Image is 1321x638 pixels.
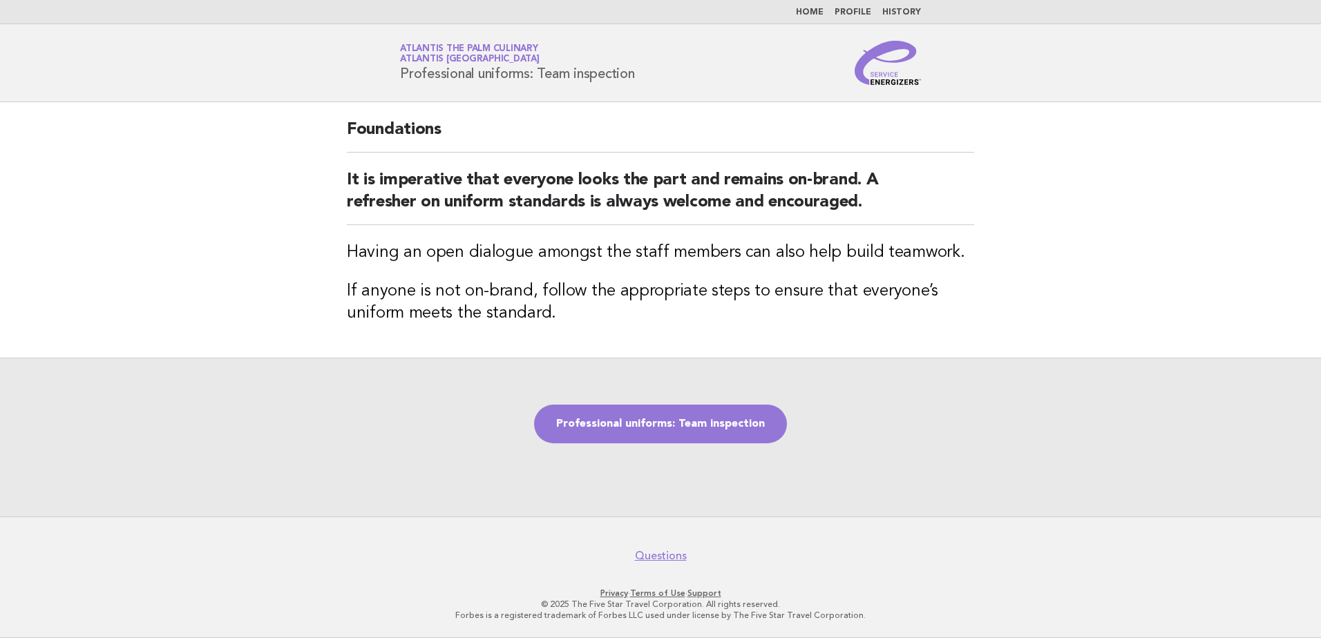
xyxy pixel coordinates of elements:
span: Atlantis [GEOGRAPHIC_DATA] [400,55,540,64]
a: Privacy [600,588,628,598]
h1: Professional uniforms: Team inspection [400,45,635,81]
h2: It is imperative that everyone looks the part and remains on-brand. A refresher on uniform standa... [347,169,974,225]
a: Home [796,8,824,17]
a: Terms of Use [630,588,685,598]
a: Questions [635,549,687,563]
a: Profile [835,8,871,17]
p: · · [238,588,1083,599]
a: Atlantis The Palm CulinaryAtlantis [GEOGRAPHIC_DATA] [400,44,540,64]
h3: If anyone is not on-brand, follow the appropriate steps to ensure that everyone’s uniform meets t... [347,280,974,325]
p: Forbes is a registered trademark of Forbes LLC used under license by The Five Star Travel Corpora... [238,610,1083,621]
a: History [882,8,921,17]
h2: Foundations [347,119,974,153]
p: © 2025 The Five Star Travel Corporation. All rights reserved. [238,599,1083,610]
h3: Having an open dialogue amongst the staff members can also help build teamwork. [347,242,974,264]
img: Service Energizers [855,41,921,85]
a: Professional uniforms: Team inspection [534,405,787,443]
a: Support [687,588,721,598]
